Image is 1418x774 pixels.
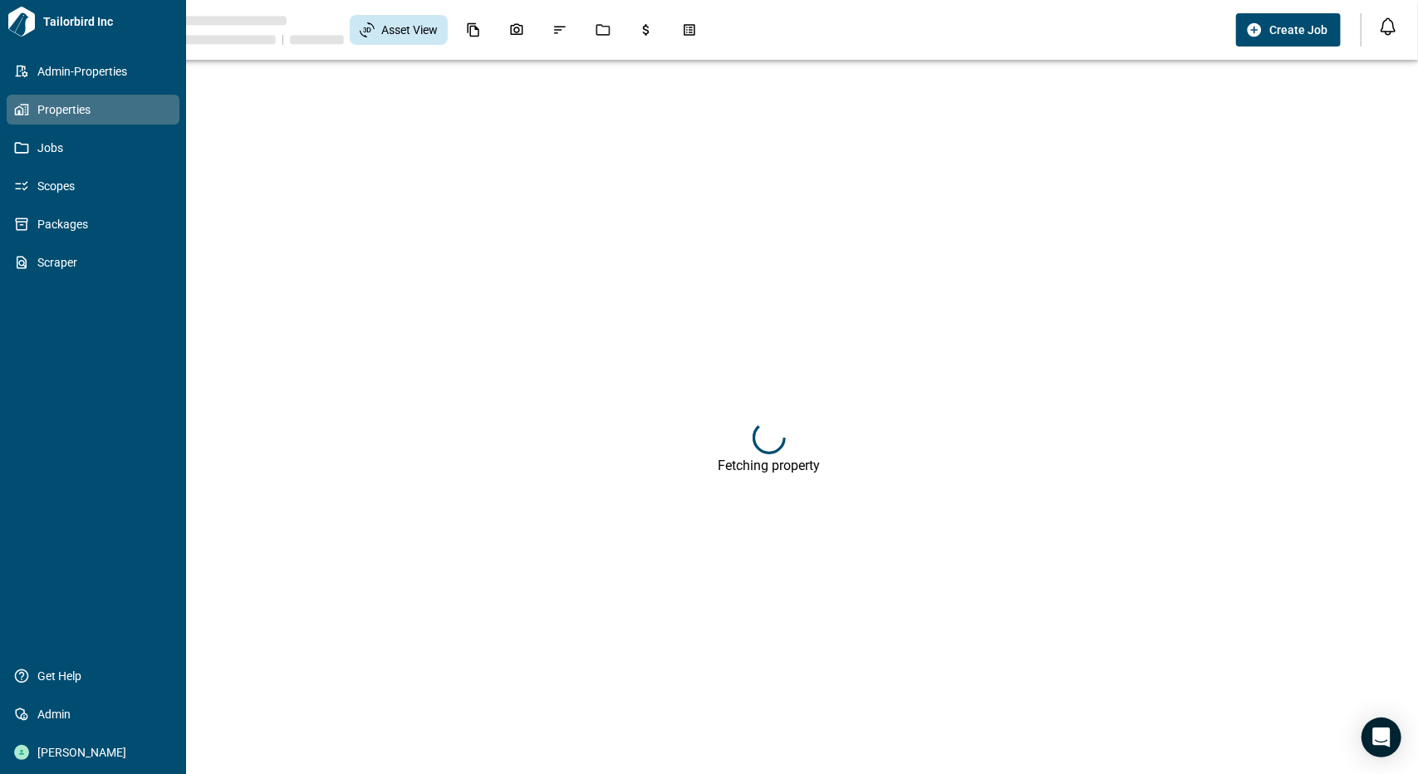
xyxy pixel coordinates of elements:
div: Jobs [586,16,621,44]
a: Admin-Properties [7,56,179,86]
a: Jobs [7,133,179,163]
div: Issues & Info [542,16,577,44]
div: Fetching property [718,458,820,473]
span: Properties [29,101,164,118]
span: Admin [29,706,164,723]
span: Scraper [29,254,164,271]
div: Takeoff Center [672,16,707,44]
span: Packages [29,216,164,233]
div: Asset View [350,15,448,45]
div: Photos [499,16,534,44]
span: [PERSON_NAME] [29,744,164,761]
a: Scopes [7,171,179,201]
a: Admin [7,699,179,729]
div: Open Intercom Messenger [1362,718,1401,757]
span: Tailorbird Inc [37,13,179,30]
span: Jobs [29,140,164,156]
button: Create Job [1236,13,1341,47]
div: Documents [456,16,491,44]
span: Create Job [1269,22,1327,38]
a: Packages [7,209,179,239]
a: Scraper [7,247,179,277]
button: Open notification feed [1375,13,1401,40]
div: Budgets [629,16,664,44]
span: Admin-Properties [29,63,164,80]
span: Get Help [29,668,164,684]
span: Asset View [381,22,438,38]
a: Properties [7,95,179,125]
span: Scopes [29,178,164,194]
